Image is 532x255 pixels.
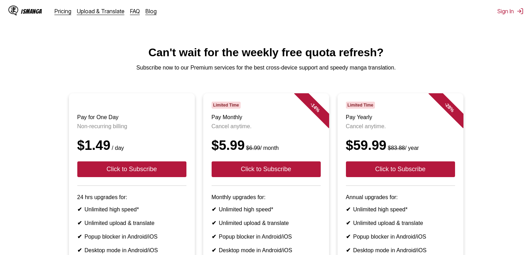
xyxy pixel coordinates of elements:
[346,114,455,121] h3: Pay Yearly
[77,233,186,240] li: Popup blocker in Android/iOS
[517,8,524,15] img: Sign out
[246,145,260,151] s: $6.99
[212,247,216,253] b: ✔
[294,86,336,128] div: - 14 %
[77,220,186,226] li: Unlimited upload & translate
[77,220,82,226] b: ✔
[346,102,375,109] span: Limited Time
[77,138,186,153] div: $1.49
[346,194,455,201] p: Annual upgrades for:
[77,114,186,121] h3: Pay for One Day
[212,220,321,226] li: Unlimited upload & translate
[346,206,455,213] li: Unlimited high speed*
[346,220,455,226] li: Unlimited upload & translate
[388,145,405,151] s: $83.88
[6,65,526,71] p: Subscribe now to our Premium services for the best cross-device support and speedy manga translat...
[77,123,186,130] p: Non-recurring billing
[8,6,18,15] img: IsManga Logo
[212,234,216,240] b: ✔
[111,145,124,151] small: / day
[212,220,216,226] b: ✔
[130,8,140,15] a: FAQ
[346,247,455,254] li: Desktop mode in Android/iOS
[428,86,470,128] div: - 28 %
[8,6,55,17] a: IsManga LogoIsManga
[146,8,157,15] a: Blog
[245,145,279,151] small: / month
[212,233,321,240] li: Popup blocker in Android/iOS
[77,161,186,177] button: Click to Subscribe
[55,8,71,15] a: Pricing
[21,8,42,15] div: IsManga
[77,194,186,201] p: 24 hrs upgrades for:
[212,194,321,201] p: Monthly upgrades for:
[497,8,524,15] button: Sign In
[212,206,321,213] li: Unlimited high speed*
[346,123,455,130] p: Cancel anytime.
[212,247,321,254] li: Desktop mode in Android/iOS
[6,46,526,59] h1: Can't wait for the weekly free quota refresh?
[346,206,350,212] b: ✔
[346,220,350,226] b: ✔
[77,247,82,253] b: ✔
[346,138,455,153] div: $59.99
[346,247,350,253] b: ✔
[212,123,321,130] p: Cancel anytime.
[77,247,186,254] li: Desktop mode in Android/iOS
[77,8,125,15] a: Upload & Translate
[346,234,350,240] b: ✔
[212,206,216,212] b: ✔
[77,234,82,240] b: ✔
[212,161,321,177] button: Click to Subscribe
[212,114,321,121] h3: Pay Monthly
[386,145,419,151] small: / year
[212,102,241,109] span: Limited Time
[346,161,455,177] button: Click to Subscribe
[212,138,321,153] div: $5.99
[346,233,455,240] li: Popup blocker in Android/iOS
[77,206,82,212] b: ✔
[77,206,186,213] li: Unlimited high speed*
